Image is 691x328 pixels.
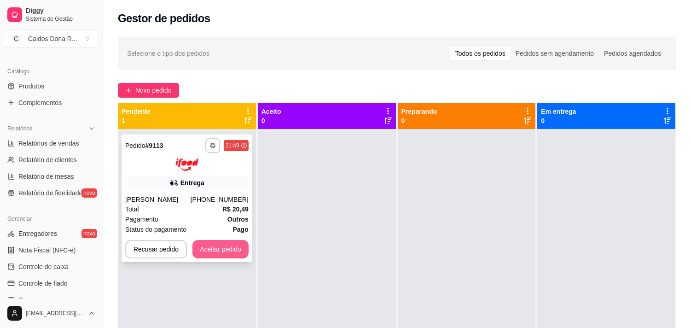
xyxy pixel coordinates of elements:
[4,4,99,26] a: DiggySistema de Gestão
[125,87,132,94] span: plus
[122,107,151,116] p: Pendente
[4,95,99,110] a: Complementos
[541,107,576,116] p: Em entrega
[18,82,44,91] span: Produtos
[145,142,163,149] strong: # 9113
[4,29,99,48] button: Select a team
[28,34,77,43] div: Caldos Dona R ...
[401,107,437,116] p: Preparando
[4,186,99,200] a: Relatório de fidelidadenovo
[18,155,77,164] span: Relatório de clientes
[4,211,99,226] div: Gerenciar
[18,98,62,107] span: Complementos
[227,216,249,223] strong: Outros
[261,107,281,116] p: Aceito
[18,188,82,198] span: Relatório de fidelidade
[450,47,511,60] div: Todos os pedidos
[18,229,57,238] span: Entregadores
[192,240,249,258] button: Aceitar pedido
[12,34,21,43] span: C
[118,83,179,98] button: Novo pedido
[127,48,209,59] span: Selecione o tipo dos pedidos
[18,279,68,288] span: Controle de fiado
[125,142,145,149] span: Pedido
[4,226,99,241] a: Entregadoresnovo
[4,169,99,184] a: Relatório de mesas
[125,195,191,204] div: [PERSON_NAME]
[226,142,239,149] div: 21:49
[122,116,151,125] p: 1
[222,205,249,213] strong: R$ 20,49
[599,47,666,60] div: Pedidos agendados
[4,152,99,167] a: Relatório de clientes
[18,246,75,255] span: Nota Fiscal (NFC-e)
[26,310,84,317] span: [EMAIL_ADDRESS][DOMAIN_NAME]
[4,293,99,307] a: Cupons
[18,262,69,271] span: Controle de caixa
[125,240,187,258] button: Recusar pedido
[180,178,204,187] div: Entrega
[125,224,186,234] span: Status do pagamento
[18,172,74,181] span: Relatório de mesas
[18,139,79,148] span: Relatórios de vendas
[18,295,41,305] span: Cupons
[191,195,249,204] div: [PHONE_NUMBER]
[26,7,95,15] span: Diggy
[4,276,99,291] a: Controle de fiado
[511,47,599,60] div: Pedidos sem agendamento
[233,226,249,233] strong: Pago
[4,136,99,151] a: Relatórios de vendas
[125,214,158,224] span: Pagamento
[261,116,281,125] p: 0
[4,243,99,258] a: Nota Fiscal (NFC-e)
[26,15,95,23] span: Sistema de Gestão
[125,204,139,214] span: Total
[175,158,198,171] img: ifood
[135,85,172,95] span: Novo pedido
[4,302,99,324] button: [EMAIL_ADDRESS][DOMAIN_NAME]
[401,116,437,125] p: 0
[7,125,32,132] span: Relatórios
[4,79,99,94] a: Produtos
[4,64,99,79] div: Catálogo
[118,11,210,26] h2: Gestor de pedidos
[541,116,576,125] p: 0
[4,259,99,274] a: Controle de caixa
